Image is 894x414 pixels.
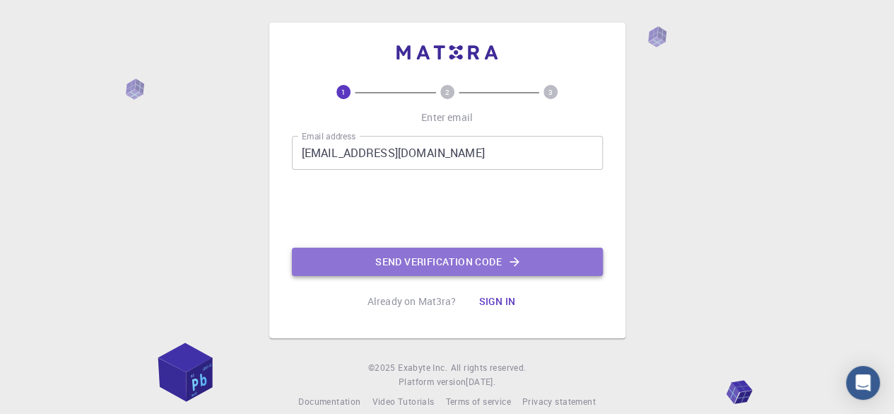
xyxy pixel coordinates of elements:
iframe: reCAPTCHA [340,181,555,236]
a: Privacy statement [522,395,596,409]
span: All rights reserved. [450,361,526,375]
span: © 2025 [368,361,398,375]
text: 2 [445,87,449,97]
div: Open Intercom Messenger [846,366,880,400]
a: [DATE]. [466,375,495,389]
label: Email address [302,130,355,142]
p: Already on Mat3ra? [367,294,457,309]
span: Video Tutorials [372,396,434,407]
span: Terms of service [445,396,510,407]
span: Platform version [399,375,466,389]
a: Terms of service [445,395,510,409]
text: 1 [341,87,346,97]
button: Send verification code [292,248,603,276]
a: Video Tutorials [372,395,434,409]
span: [DATE] . [466,376,495,387]
span: Documentation [298,396,360,407]
span: Exabyte Inc. [398,362,447,373]
span: Privacy statement [522,396,596,407]
button: Sign in [467,287,527,316]
a: Documentation [298,395,360,409]
p: Enter email [421,110,473,125]
a: Exabyte Inc. [398,361,447,375]
text: 3 [548,87,553,97]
